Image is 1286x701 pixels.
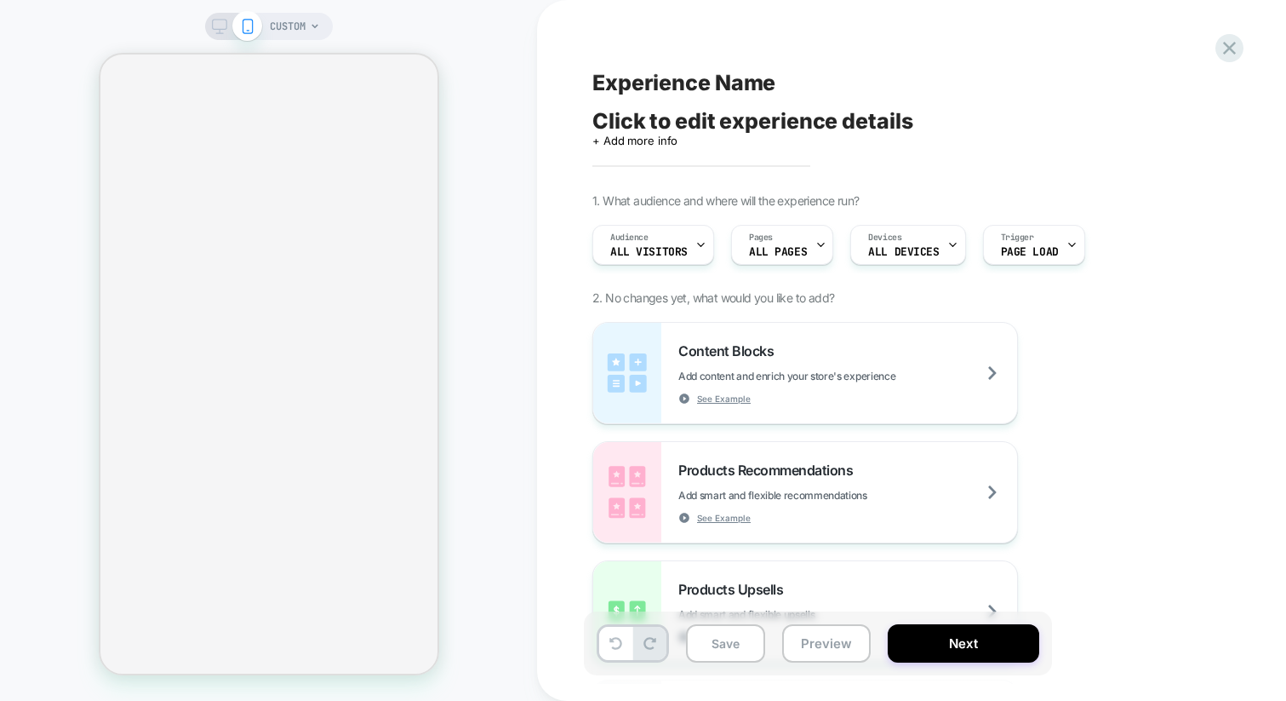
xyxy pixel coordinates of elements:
[592,70,775,95] span: Experience Name
[697,512,751,524] span: See Example
[678,370,980,382] span: Add content and enrich your store's experience
[592,193,859,208] span: 1. What audience and where will the experience run?
[686,624,765,663] button: Save
[749,232,773,244] span: Pages
[868,246,939,258] span: ALL DEVICES
[888,624,1039,663] button: Next
[610,232,649,244] span: Audience
[868,232,901,244] span: Devices
[592,134,677,147] span: + Add more info
[610,246,688,258] span: All Visitors
[592,108,965,134] div: Click to edit experience details
[678,581,792,598] span: Products Upsells
[697,393,751,405] span: See Example
[1001,246,1059,258] span: Page Load
[1001,232,1034,244] span: Trigger
[678,608,900,621] span: Add smart and flexible upsells
[678,489,952,502] span: Add smart and flexible recommendations
[782,624,871,663] button: Preview
[678,462,861,479] span: Products Recommendations
[592,290,834,305] span: 2. No changes yet, what would you like to add?
[749,246,807,258] span: ALL PAGES
[678,342,782,359] span: Content Blocks
[270,13,306,40] span: CUSTOM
